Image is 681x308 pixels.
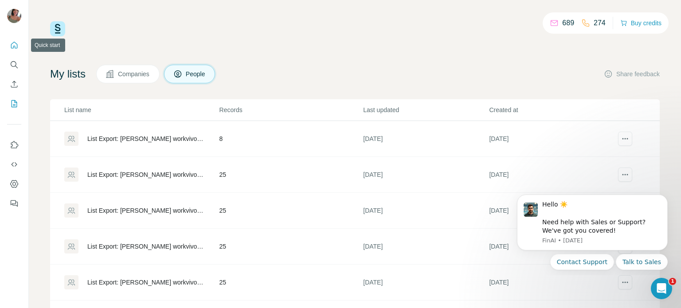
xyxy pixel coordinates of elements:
td: [DATE] [363,121,489,157]
p: Created at [489,105,614,114]
span: Companies [118,70,150,78]
button: Use Surfe API [7,156,21,172]
td: 25 [219,229,363,265]
p: List name [64,105,219,114]
td: [DATE] [489,121,614,157]
button: Share feedback [604,70,660,78]
img: Surfe Logo [50,21,65,36]
td: 8 [219,121,363,157]
td: 25 [219,265,363,300]
div: List Export: [PERSON_NAME] workvivo OFFLIST LDN - [DATE] 11:07 [87,206,204,215]
button: My lists [7,96,21,112]
span: People [186,70,206,78]
p: 689 [562,18,574,28]
iframe: Intercom notifications message [504,187,681,275]
img: Avatar [7,9,21,23]
button: Use Surfe on LinkedIn [7,137,21,153]
iframe: Intercom live chat [651,278,672,299]
h4: My lists [50,67,86,81]
td: [DATE] [363,229,489,265]
td: [DATE] [489,157,614,193]
button: Feedback [7,195,21,211]
td: [DATE] [489,193,614,229]
td: [DATE] [489,229,614,265]
div: List Export: [PERSON_NAME] workvivo OFFLIST LDN - [DATE] 11:08 [87,134,204,143]
p: Records [219,105,363,114]
td: [DATE] [363,265,489,300]
button: Enrich CSV [7,76,21,92]
p: 274 [594,18,606,28]
button: actions [618,132,632,146]
button: actions [618,168,632,182]
td: [DATE] [363,157,489,193]
td: [DATE] [489,265,614,300]
td: [DATE] [363,193,489,229]
button: Buy credits [620,17,661,29]
button: Search [7,57,21,73]
button: Dashboard [7,176,21,192]
div: List Export: [PERSON_NAME] workvivo OFFLIST LDN - [DATE] 11:08 [87,170,204,179]
div: List Export: [PERSON_NAME] workvivo OFFLIST LDN - [DATE] 11:07 [87,242,204,251]
span: 1 [669,278,676,285]
td: 25 [219,157,363,193]
p: Last updated [363,105,488,114]
div: List Export: [PERSON_NAME] workvivo OFFLIST LDN - [DATE] 11:07 [87,278,204,287]
button: Quick start [7,37,21,53]
button: actions [618,275,632,289]
td: 25 [219,193,363,229]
